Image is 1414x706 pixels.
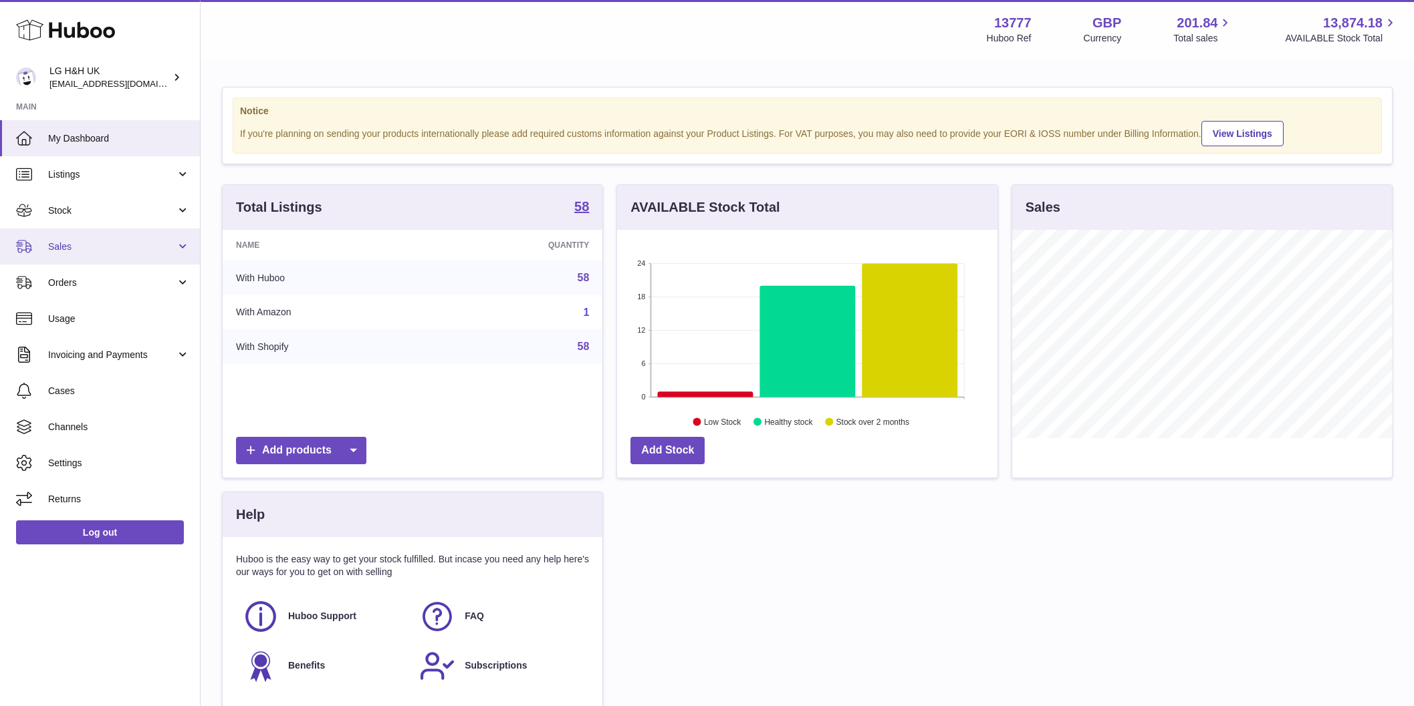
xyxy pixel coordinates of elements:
span: Huboo Support [288,610,356,623]
span: Channels [48,421,190,433]
a: 58 [574,200,589,216]
text: Healthy stock [765,417,814,427]
span: Benefits [288,659,325,672]
h3: AVAILABLE Stock Total [630,198,780,216]
text: Low Stock [704,417,741,427]
div: Currency [1084,32,1122,45]
span: Stock [48,204,176,217]
span: Returns [48,493,190,506]
span: Orders [48,277,176,289]
p: Huboo is the easy way to get your stock fulfilled. But incase you need any help here's our ways f... [236,553,589,578]
span: [EMAIL_ADDRESS][DOMAIN_NAME] [49,78,197,89]
text: 24 [638,259,646,267]
strong: 13777 [994,14,1032,32]
span: My Dashboard [48,132,190,145]
a: 58 [578,272,590,283]
text: 6 [642,359,646,367]
span: Total sales [1173,32,1233,45]
td: With Amazon [223,295,431,330]
a: 201.84 Total sales [1173,14,1233,45]
text: 0 [642,393,646,401]
a: 13,874.18 AVAILABLE Stock Total [1285,14,1398,45]
span: Sales [48,240,176,253]
a: Subscriptions [419,648,582,684]
h3: Total Listings [236,198,322,216]
span: Usage [48,313,190,325]
th: Name [223,230,431,260]
span: Settings [48,457,190,470]
strong: GBP [1092,14,1121,32]
text: Stock over 2 months [836,417,909,427]
text: 18 [638,293,646,301]
a: Log out [16,520,184,544]
a: 1 [583,307,589,318]
span: Cases [48,385,190,397]
h3: Help [236,506,265,524]
a: View Listings [1201,121,1284,146]
a: FAQ [419,598,582,635]
span: Invoicing and Payments [48,349,176,361]
span: AVAILABLE Stock Total [1285,32,1398,45]
text: 12 [638,326,646,334]
strong: Notice [240,105,1375,118]
td: With Huboo [223,260,431,295]
img: veechen@lghnh.co.uk [16,67,36,87]
span: Listings [48,168,176,181]
a: 58 [578,341,590,352]
a: Benefits [243,648,406,684]
a: Huboo Support [243,598,406,635]
div: LG H&H UK [49,65,170,90]
span: FAQ [465,610,484,623]
th: Quantity [431,230,602,260]
td: With Shopify [223,329,431,364]
span: 201.84 [1177,14,1217,32]
strong: 58 [574,200,589,213]
div: Huboo Ref [987,32,1032,45]
span: 13,874.18 [1323,14,1383,32]
a: Add products [236,437,366,464]
h3: Sales [1026,198,1060,216]
div: If you're planning on sending your products internationally please add required customs informati... [240,119,1375,146]
a: Add Stock [630,437,705,464]
span: Subscriptions [465,659,527,672]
